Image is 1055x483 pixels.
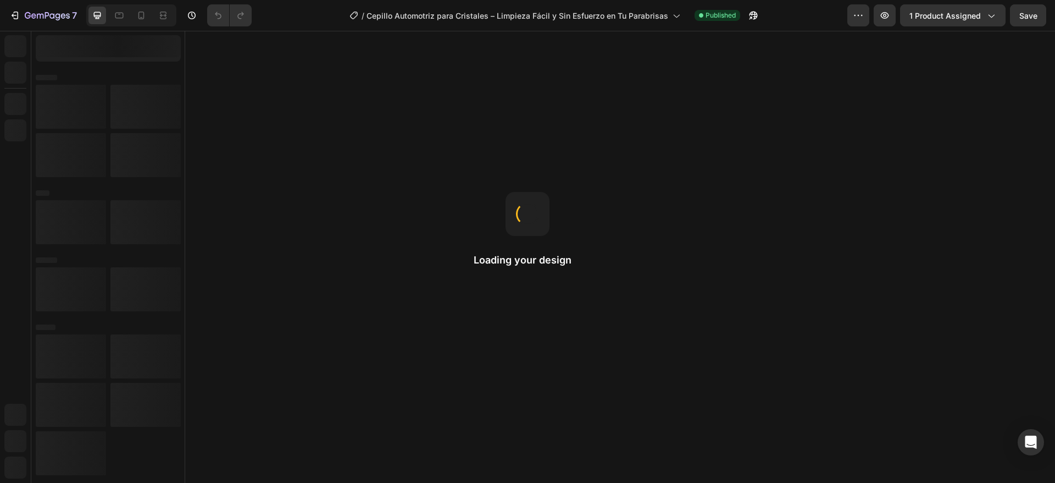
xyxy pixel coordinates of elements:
span: / [362,10,364,21]
span: Save [1019,11,1037,20]
div: Open Intercom Messenger [1018,429,1044,455]
div: Undo/Redo [207,4,252,26]
h2: Loading your design [474,254,581,267]
span: Cepillo Automotriz para Cristales – Limpieza Fácil y Sin Esfuerzo en Tu Parabrisas [367,10,668,21]
button: Save [1010,4,1046,26]
button: 7 [4,4,82,26]
button: 1 product assigned [900,4,1006,26]
p: 7 [72,9,77,22]
span: 1 product assigned [909,10,981,21]
span: Published [706,10,736,20]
